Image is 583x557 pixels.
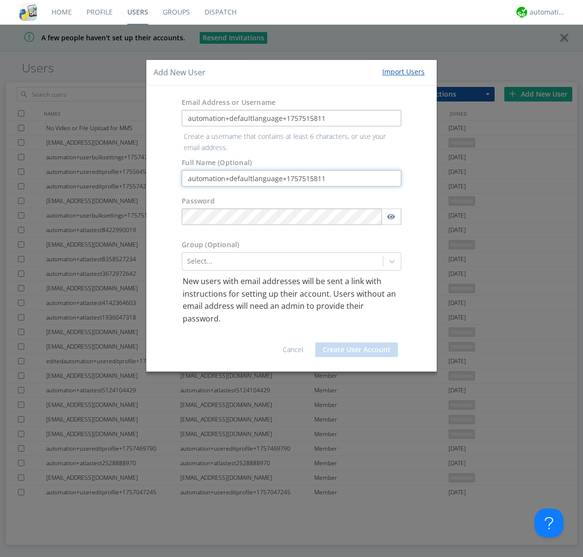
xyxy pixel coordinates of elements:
label: Password [182,196,215,206]
img: cddb5a64eb264b2086981ab96f4c1ba7 [19,3,37,21]
label: Group (Optional) [182,240,239,250]
label: Email Address or Username [182,98,275,108]
div: Import Users [382,67,425,77]
button: Create User Account [315,342,398,357]
p: New users with email addresses will be sent a link with instructions for setting up their account... [183,275,400,325]
h4: Add New User [154,67,206,78]
input: e.g. email@address.com, Housekeeping1 [182,110,401,127]
div: automation+atlas [530,7,566,17]
img: d2d01cd9b4174d08988066c6d424eccd [516,7,527,17]
input: Julie Appleseed [182,170,401,186]
p: Create a username that contains at least 6 characters, or use your email address. [176,132,406,153]
a: Cancel [283,345,303,354]
label: Full Name (Optional) [182,158,252,168]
